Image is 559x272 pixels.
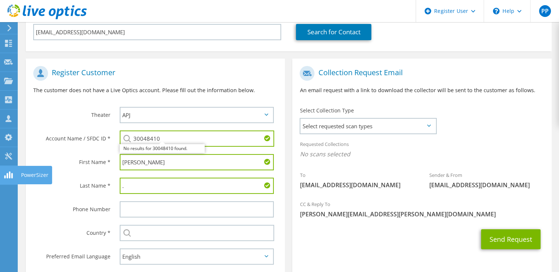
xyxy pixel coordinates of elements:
[481,229,541,249] button: Send Request
[120,144,205,153] div: No results for 30048410 found.
[300,119,435,133] span: Select requested scan types
[300,86,544,94] p: An email request with a link to download the collector will be sent to the customer as follows.
[292,167,422,193] div: To
[33,248,110,260] label: Preferred Email Language
[422,167,552,193] div: Sender & From
[33,178,110,189] label: Last Name *
[33,66,274,81] h1: Register Customer
[300,210,544,218] span: [PERSON_NAME][EMAIL_ADDRESS][PERSON_NAME][DOMAIN_NAME]
[300,150,544,158] span: No scans selected
[33,225,110,237] label: Country *
[300,107,354,114] label: Select Collection Type
[493,8,500,14] svg: \n
[17,166,52,184] div: PowerSizer
[33,130,110,142] label: Account Name / SFDC ID *
[429,181,544,189] span: [EMAIL_ADDRESS][DOMAIN_NAME]
[296,24,371,40] a: Search for Contact
[292,196,551,222] div: CC & Reply To
[300,181,415,189] span: [EMAIL_ADDRESS][DOMAIN_NAME]
[300,66,540,81] h1: Collection Request Email
[292,136,551,164] div: Requested Collections
[539,5,551,17] span: PP
[33,86,277,94] p: The customer does not have a Live Optics account. Please fill out the information below.
[33,107,110,119] label: Theater
[33,154,110,166] label: First Name *
[33,201,110,213] label: Phone Number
